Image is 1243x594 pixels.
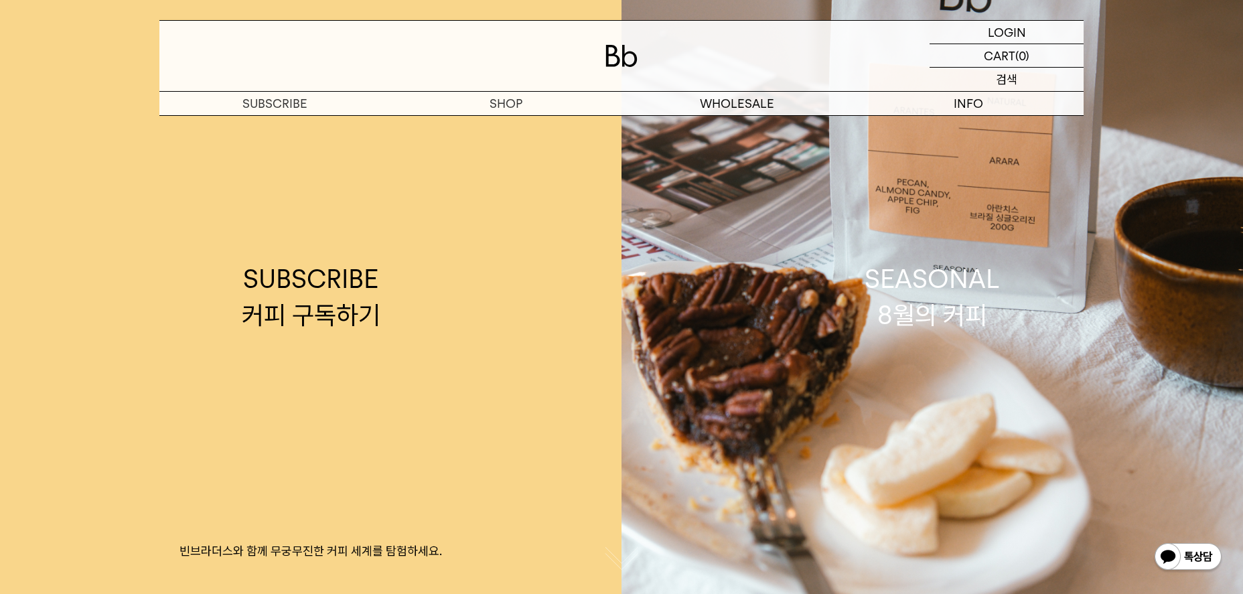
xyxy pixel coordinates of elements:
[1015,44,1029,67] p: (0)
[1153,542,1223,574] img: 카카오톡 채널 1:1 채팅 버튼
[390,92,621,115] a: SHOP
[605,45,638,67] img: 로고
[159,92,390,115] a: SUBSCRIBE
[984,44,1015,67] p: CART
[930,44,1084,68] a: CART (0)
[930,21,1084,44] a: LOGIN
[865,261,1000,332] div: SEASONAL 8월의 커피
[988,21,1026,44] p: LOGIN
[621,92,853,115] p: WHOLESALE
[996,68,1017,91] p: 검색
[242,261,380,332] div: SUBSCRIBE 커피 구독하기
[853,92,1084,115] p: INFO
